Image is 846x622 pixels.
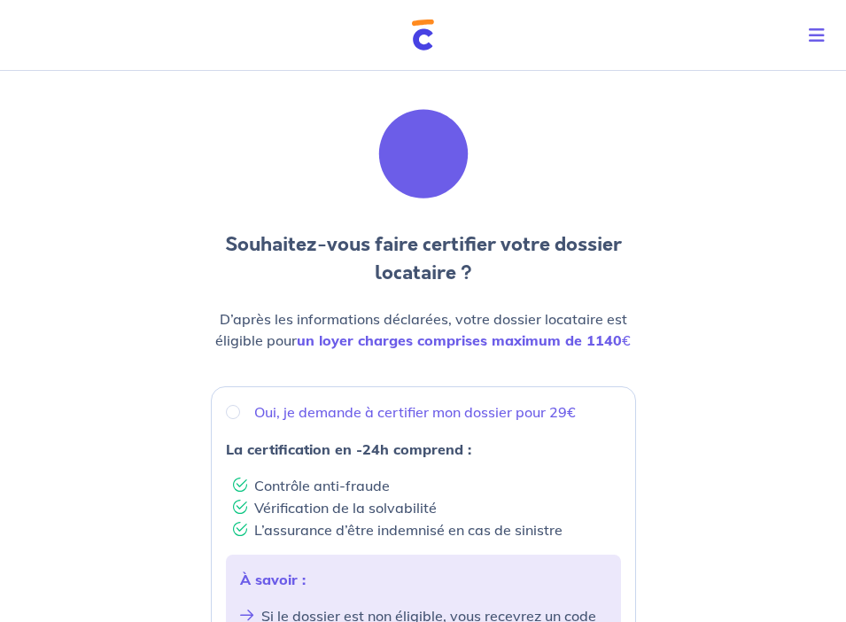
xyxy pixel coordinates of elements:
img: illu_document_valid.svg [376,106,471,202]
h3: Souhaitez-vous faire certifier votre dossier locataire ? [211,230,636,287]
li: L’assurance d’être indemnisé en cas de sinistre [233,518,621,540]
strong: À savoir : [240,571,306,588]
button: Toggle navigation [795,12,846,58]
li: Contrôle anti-fraude [233,474,621,496]
li: Vérification de la solvabilité [233,496,621,518]
p: Oui, je demande à certifier mon dossier pour 29€ [254,401,576,423]
img: Cautioneo [412,19,434,51]
p: D’après les informations déclarées, votre dossier locataire est éligible pour [211,308,636,351]
strong: La certification en -24h comprend : [226,440,471,458]
em: € [297,331,631,349]
strong: un loyer charges comprises maximum de 1140 [297,331,622,349]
